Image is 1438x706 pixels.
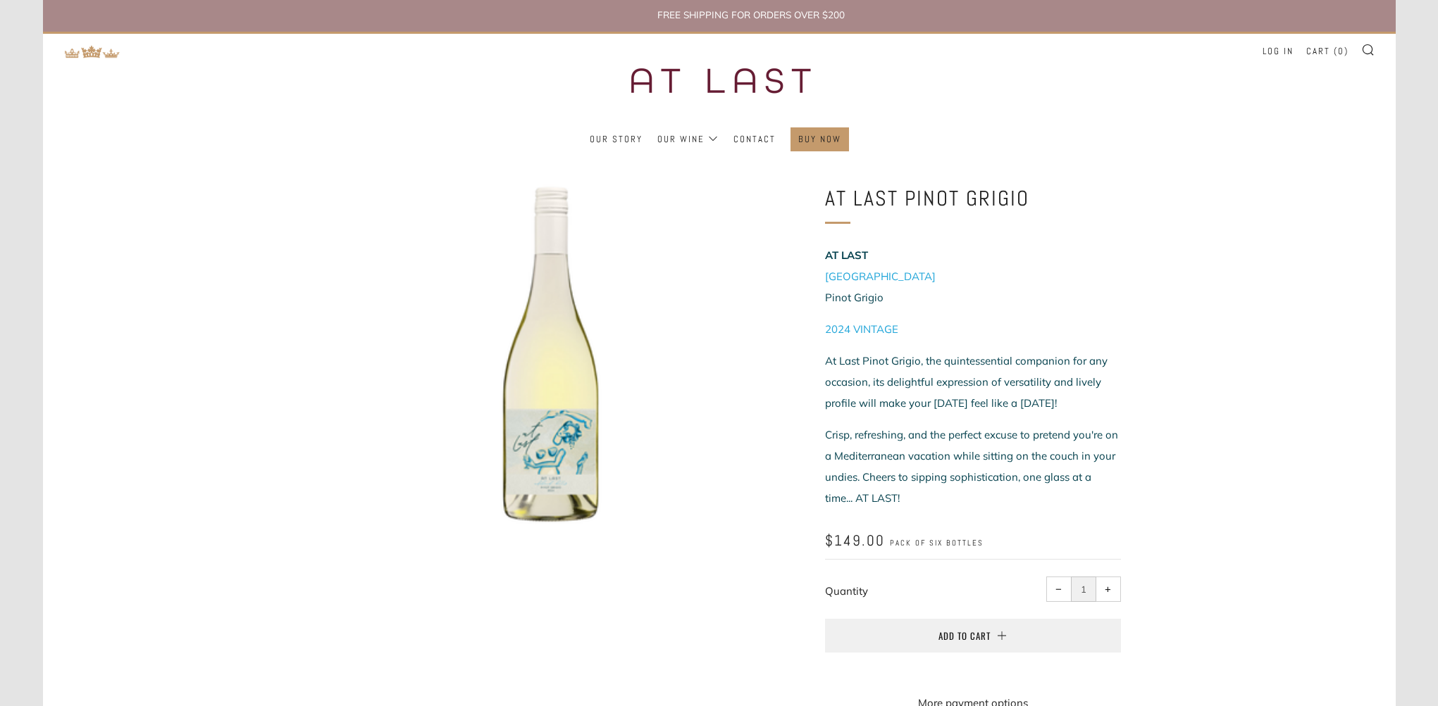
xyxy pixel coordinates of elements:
span: − [1055,586,1062,593]
span: + [1105,586,1111,593]
span: Crisp, refreshing, and the perfect excuse to pretend you're on a Mediterranean vacation while sit... [825,428,1118,505]
span: $149.00 [825,531,885,550]
input: quantity [1071,576,1096,602]
h1: At Last Pinot Grigio [825,182,1121,215]
img: Return to TKW Merchants [64,45,120,58]
a: Cart (0) [1306,40,1349,63]
a: Our Wine [657,128,719,151]
span: Pinot Grigio [825,291,884,304]
img: three kings wine merchants [596,34,843,127]
span: [GEOGRAPHIC_DATA] [825,270,936,283]
span: 2024 VINTAGE [825,322,898,336]
a: Return to TKW Merchants [64,44,120,57]
a: Contact [733,128,776,151]
span: At Last Pinot Grigio, the quintessential companion for any occasion, its delightful expression of... [825,354,1108,410]
button: Add to Cart [825,619,1121,653]
label: Quantity [825,584,868,598]
strong: AT LAST [825,248,868,262]
span: Add to Cart [938,629,991,643]
a: Log in [1263,40,1294,63]
span: pack of six bottles [890,538,984,548]
a: Buy Now [798,128,841,151]
span: 0 [1338,45,1344,57]
a: Our Story [590,128,643,151]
